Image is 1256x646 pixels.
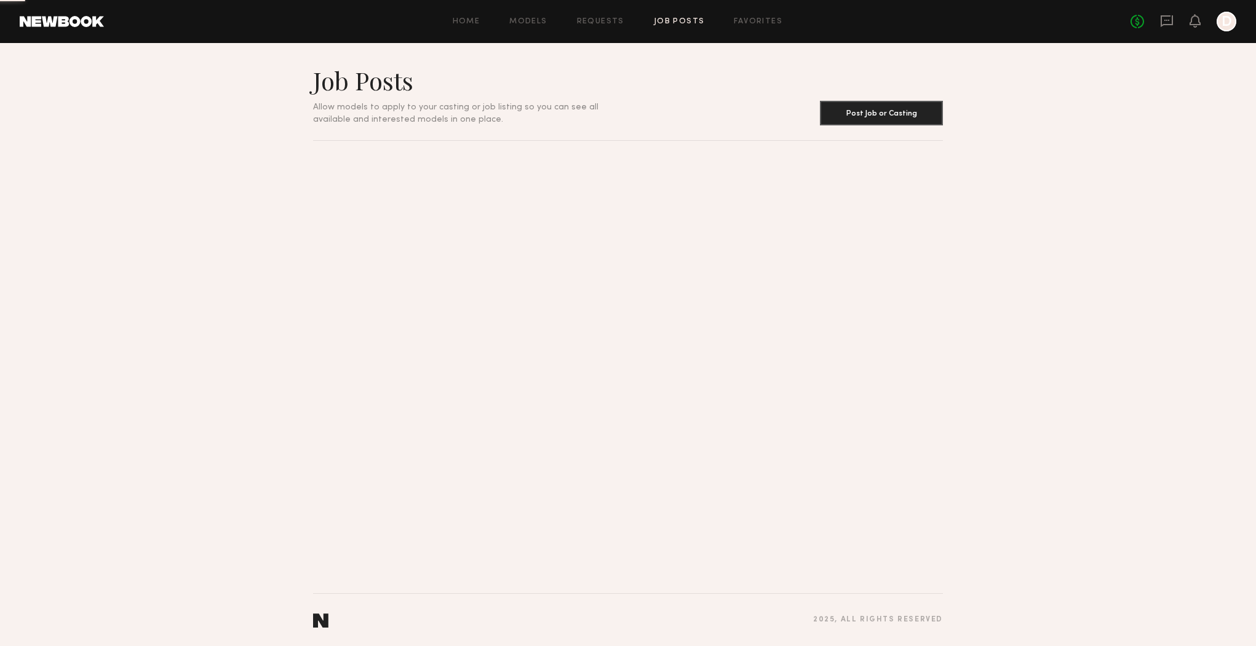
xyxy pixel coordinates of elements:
a: D [1217,12,1236,31]
button: Post Job or Casting [820,101,943,125]
a: Job Posts [654,18,705,26]
div: 2025 , all rights reserved [813,616,943,624]
a: Models [509,18,547,26]
span: Allow models to apply to your casting or job listing so you can see all available and interested ... [313,103,598,124]
a: Favorites [734,18,782,26]
a: Home [453,18,480,26]
a: Requests [577,18,624,26]
h1: Job Posts [313,65,628,96]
